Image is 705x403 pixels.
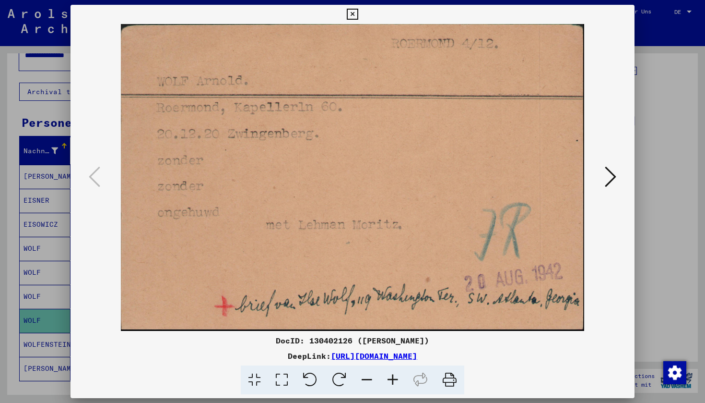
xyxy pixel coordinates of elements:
a: [URL][DOMAIN_NAME] [331,351,417,361]
img: Zustimmung ändern [663,361,686,384]
div: Zustimmung ändern [663,361,686,384]
img: 001.jpg [103,24,602,331]
div: DeepLink: [70,350,634,362]
div: DocID: 130402126 ([PERSON_NAME]) [70,335,634,346]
